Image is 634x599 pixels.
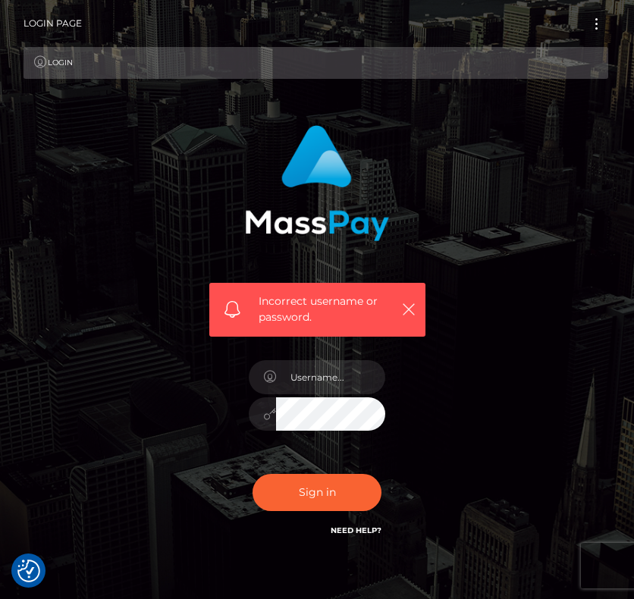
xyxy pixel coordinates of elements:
input: Username... [276,360,385,394]
button: Consent Preferences [17,560,40,582]
a: Need Help? [331,525,381,535]
img: Revisit consent button [17,560,40,582]
img: MassPay Login [245,125,389,241]
button: Sign in [253,474,381,511]
a: Login Page [24,8,82,39]
span: Incorrect username or password. [259,293,394,325]
a: Login [24,47,608,79]
button: Toggle navigation [582,14,610,34]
